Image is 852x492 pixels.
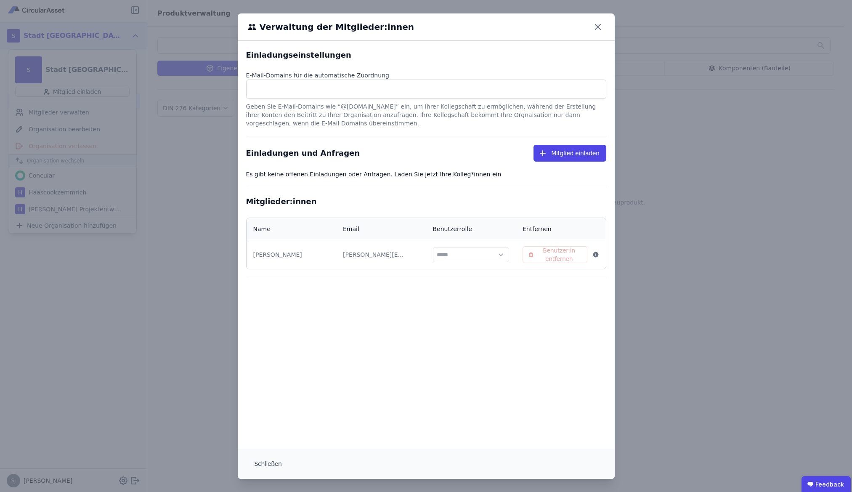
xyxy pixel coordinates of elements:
div: Entfernen [523,225,552,233]
div: [PERSON_NAME][EMAIL_ADDRESS][DOMAIN_NAME] [343,250,406,259]
h6: Verwaltung der Mitglieder:innen [256,21,414,33]
button: Schließen [248,455,289,472]
div: Einladungseinstellungen [246,49,606,61]
button: Benutzer:in entfernen [523,246,587,263]
div: [PERSON_NAME] [253,250,330,259]
div: Mitglieder:innen [246,196,606,207]
div: Geben Sie E-Mail-Domains wie “@[DOMAIN_NAME]” ein, um Ihrer Kollegschaft zu ermöglichen, während ... [246,99,606,128]
div: Benutzerrolle [433,225,472,233]
div: Email [343,225,359,233]
button: Mitglied einladen [533,145,606,162]
div: Name [253,225,271,233]
div: E-Mail-Domains für die automatische Zuordnung [246,71,606,80]
div: Einladungen und Anfragen [246,147,360,159]
div: Es gibt keine offenen Einladungen oder Anfragen. Laden Sie jetzt Ihre Kolleg*innen ein [246,170,606,178]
